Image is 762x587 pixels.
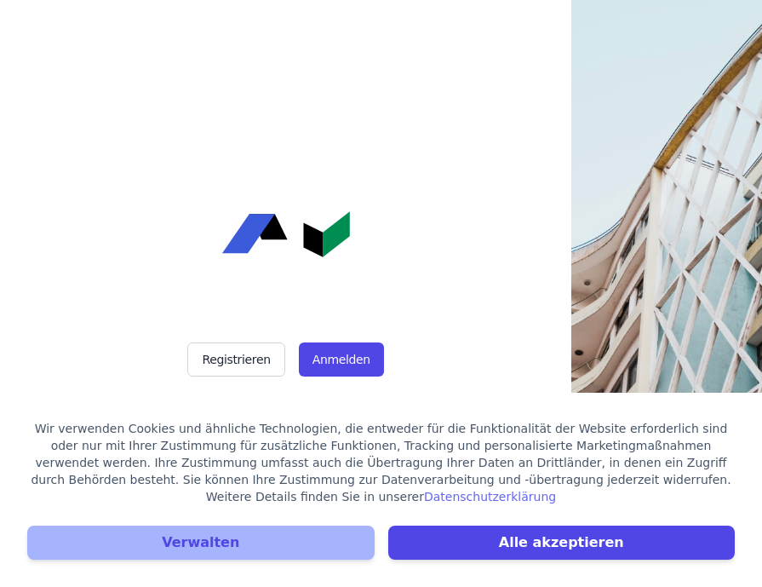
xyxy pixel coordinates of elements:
button: Verwalten [27,526,375,560]
img: Concular [222,211,350,257]
button: Anmelden [299,342,384,377]
a: Datenschutzerklärung [424,490,556,504]
button: Alle akzeptieren [388,526,736,560]
div: Wir verwenden Cookies und ähnliche Technologien, die entweder für die Funktionalität der Website ... [27,420,735,505]
button: Registrieren [187,342,284,377]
